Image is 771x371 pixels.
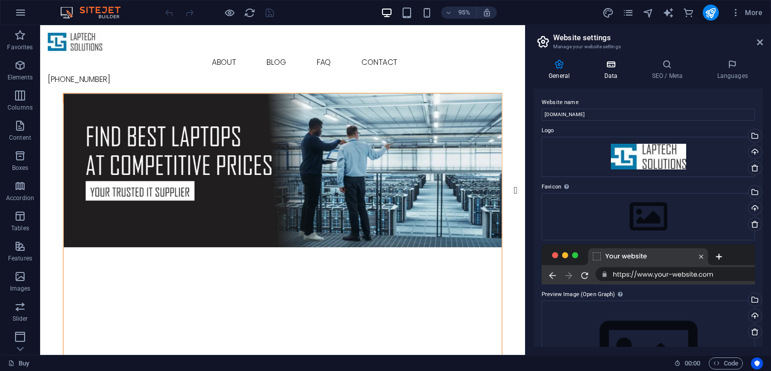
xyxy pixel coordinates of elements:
button: More [727,5,766,21]
i: Design (Ctrl+Alt+Y) [602,7,614,19]
h4: Data [589,59,636,80]
i: Navigator [642,7,654,19]
span: More [731,8,762,18]
p: Accordion [6,194,34,202]
h4: General [534,59,589,80]
h3: Manage your website settings [553,42,743,51]
h6: 95% [456,7,472,19]
i: Publish [705,7,716,19]
p: Tables [11,224,29,232]
p: Slider [13,315,28,323]
a: Click to cancel selection. Double-click to open Pages [8,357,29,369]
label: Favicon [542,181,755,193]
button: pages [622,7,634,19]
span: : [692,359,693,367]
input: Name... [542,109,755,121]
p: Content [9,134,31,142]
h2: Website settings [553,33,763,42]
div: Select files from the file manager, stock photos, or upload file(s) [542,193,755,240]
button: Code [709,357,743,369]
p: Boxes [12,164,29,172]
span: Code [713,357,738,369]
h4: SEO / Meta [636,59,702,80]
p: Columns [8,104,33,112]
i: Reload page [244,7,255,19]
button: Click here to leave preview mode and continue editing [223,7,235,19]
label: Preview Image (Open Graph) [542,289,755,301]
button: design [602,7,614,19]
p: Favorites [7,43,33,51]
button: navigator [642,7,655,19]
h4: Languages [702,59,763,80]
div: b1LAPTECHSOLUTIONS-XbOJqaq-UgF0QAC7MwVQ5A.jpg [542,137,755,177]
span: 00 00 [685,357,700,369]
img: Editor Logo [58,7,133,19]
button: commerce [683,7,695,19]
i: Commerce [683,7,694,19]
label: Logo [542,125,755,137]
button: text_generator [663,7,675,19]
i: Pages (Ctrl+Alt+S) [622,7,634,19]
p: Images [10,285,31,293]
label: Website name [542,97,755,109]
i: On resize automatically adjust zoom level to fit chosen device. [482,8,491,17]
p: Features [8,254,32,262]
i: AI Writer [663,7,674,19]
button: Usercentrics [751,357,763,369]
h6: Session time [674,357,701,369]
p: Elements [8,73,33,81]
button: 95% [441,7,477,19]
button: publish [703,5,719,21]
button: reload [243,7,255,19]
